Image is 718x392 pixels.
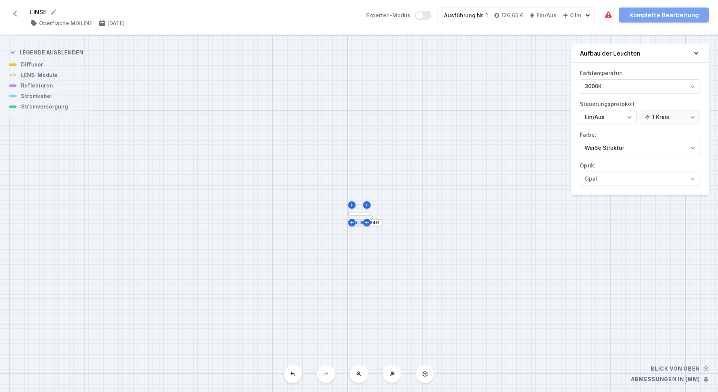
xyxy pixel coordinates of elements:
[580,141,700,155] select: Farbe:
[580,79,700,93] select: Farbtemperatur:
[415,11,431,20] button: Experten-Modus
[30,8,47,17] font: LINSE
[437,8,595,23] button: Ausführung Nr. 1126,65 €Ein/Aus0 lm
[580,70,623,76] font: Farbtemperatur:
[580,110,637,124] select: Steuerungsprotokoll:
[20,49,83,56] h4: Legende ausblenden
[580,162,596,169] font: Optik:
[368,220,380,226] input: Dimension [mm]
[580,49,640,58] h4: Aufbau der Leuchten
[537,12,557,19] h4: Ein/Aus
[107,20,125,27] h4: [DATE]
[39,20,92,27] h4: Oberfläche MIXLINE
[501,12,523,19] h4: 126,65 €
[366,12,410,19] font: Experten-Modus
[9,43,83,61] button: Legende ausblenden
[640,110,700,124] select: Steuerungsprotokoll:
[50,8,57,16] button: Rename project
[580,101,636,107] font: Steuerungsprotokoll:
[570,12,581,19] h4: 0 lm
[444,12,488,19] div: Ausführung Nr. 1
[580,131,596,138] font: Farbe:
[580,172,700,186] select: Optik:
[571,44,709,63] button: Aufbau der Leuchten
